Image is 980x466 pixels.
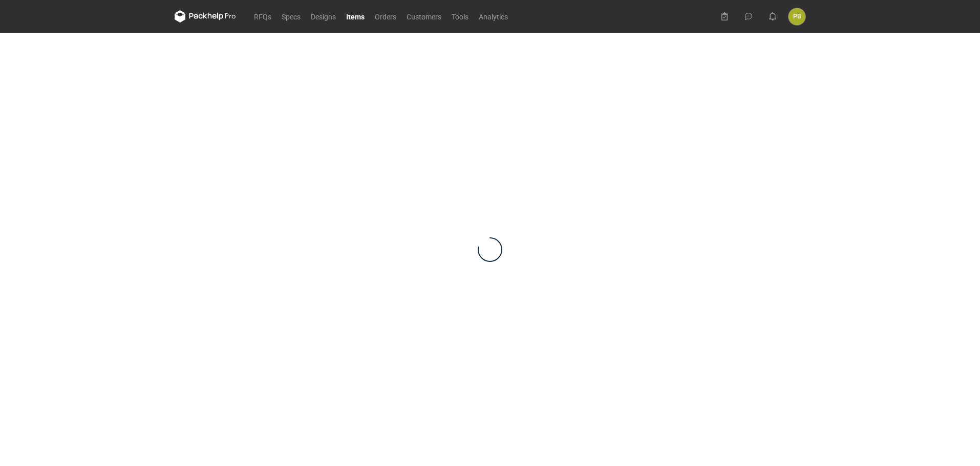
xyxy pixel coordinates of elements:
a: RFQs [249,10,276,23]
div: Piotr Bożek [789,8,805,25]
a: Designs [306,10,341,23]
a: Items [341,10,370,23]
a: Tools [446,10,474,23]
button: PB [789,8,805,25]
svg: Packhelp Pro [175,10,236,23]
a: Orders [370,10,401,23]
a: Specs [276,10,306,23]
a: Customers [401,10,446,23]
a: Analytics [474,10,513,23]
